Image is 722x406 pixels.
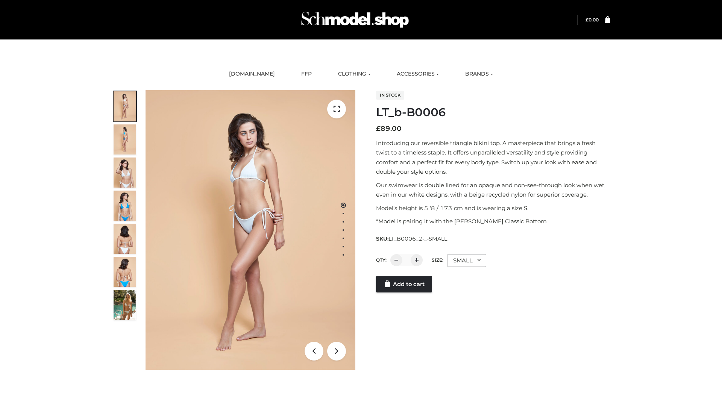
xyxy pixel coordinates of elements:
span: £ [585,17,589,23]
span: SKU: [376,234,448,243]
p: Our swimwear is double lined for an opaque and non-see-through look when wet, even in our white d... [376,180,610,200]
img: ArielClassicBikiniTop_CloudNine_AzureSky_OW114ECO_3-scaled.jpg [114,158,136,188]
a: [DOMAIN_NAME] [223,66,281,82]
h1: LT_b-B0006 [376,106,610,119]
img: Arieltop_CloudNine_AzureSky2.jpg [114,290,136,320]
a: FFP [296,66,317,82]
bdi: 89.00 [376,124,402,133]
label: QTY: [376,257,387,263]
span: In stock [376,91,404,100]
img: ArielClassicBikiniTop_CloudNine_AzureSky_OW114ECO_7-scaled.jpg [114,224,136,254]
a: CLOTHING [332,66,376,82]
a: BRANDS [460,66,499,82]
p: Introducing our reversible triangle bikini top. A masterpiece that brings a fresh twist to a time... [376,138,610,177]
a: ACCESSORIES [391,66,444,82]
p: *Model is pairing it with the [PERSON_NAME] Classic Bottom [376,217,610,226]
a: £0.00 [585,17,599,23]
span: LT_B0006_2-_-SMALL [388,235,447,242]
img: Schmodel Admin 964 [299,5,411,35]
img: ArielClassicBikiniTop_CloudNine_AzureSky_OW114ECO_2-scaled.jpg [114,124,136,155]
p: Model’s height is 5 ‘8 / 173 cm and is wearing a size S. [376,203,610,213]
bdi: 0.00 [585,17,599,23]
img: ArielClassicBikiniTop_CloudNine_AzureSky_OW114ECO_1 [146,90,355,370]
label: Size: [432,257,443,263]
img: ArielClassicBikiniTop_CloudNine_AzureSky_OW114ECO_1-scaled.jpg [114,91,136,121]
img: ArielClassicBikiniTop_CloudNine_AzureSky_OW114ECO_4-scaled.jpg [114,191,136,221]
span: £ [376,124,381,133]
img: ArielClassicBikiniTop_CloudNine_AzureSky_OW114ECO_8-scaled.jpg [114,257,136,287]
a: Add to cart [376,276,432,292]
div: SMALL [447,254,486,267]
